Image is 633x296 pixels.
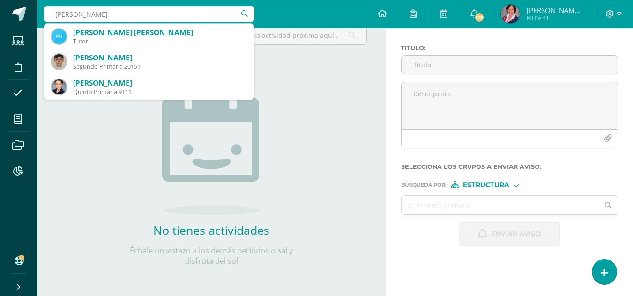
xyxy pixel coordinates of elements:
button: Enviar aviso [459,222,560,246]
img: dbe04b3c36a8076c6c44aff3a8dd97fa.png [52,29,67,44]
input: Ej. Primero primaria [402,196,599,214]
div: [object Object] [451,181,521,188]
span: Mi Perfil [527,14,583,22]
div: Tutor [73,37,246,45]
h2: No tienes actividades [118,222,305,238]
div: [PERSON_NAME] [73,78,246,88]
img: 3595ce80d7f50589a8ff1e0f81a3ecae.png [52,54,67,69]
span: Búsqueda por : [401,182,447,188]
span: [PERSON_NAME] de [GEOGRAPHIC_DATA] [527,6,583,15]
img: 9cc45377ee35837361e2d5ac646c5eda.png [501,5,520,23]
div: Quinto Primaria 9111 [73,88,246,96]
input: Busca un usuario... [44,6,254,22]
img: 1819774592cfdbe6d33c45db52a4ce1a.png [52,79,67,94]
p: Échale un vistazo a los demás períodos o sal y disfruta del sol [118,245,305,266]
label: Selecciona los grupos a enviar aviso : [401,163,618,170]
div: [PERSON_NAME] [PERSON_NAME] [73,28,246,37]
label: Titulo : [401,44,618,51]
span: Estructura [463,182,509,188]
a: Aviso [442,7,492,29]
span: 178 [474,12,484,22]
img: no_activities.png [162,83,261,215]
span: Enviar aviso [491,223,541,245]
input: Busca una actividad próxima aquí... [216,26,366,44]
div: [PERSON_NAME] [73,53,246,63]
div: Segundo Primaria 20151 [73,63,246,71]
a: Evento [386,7,442,29]
input: Titulo [402,56,618,74]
